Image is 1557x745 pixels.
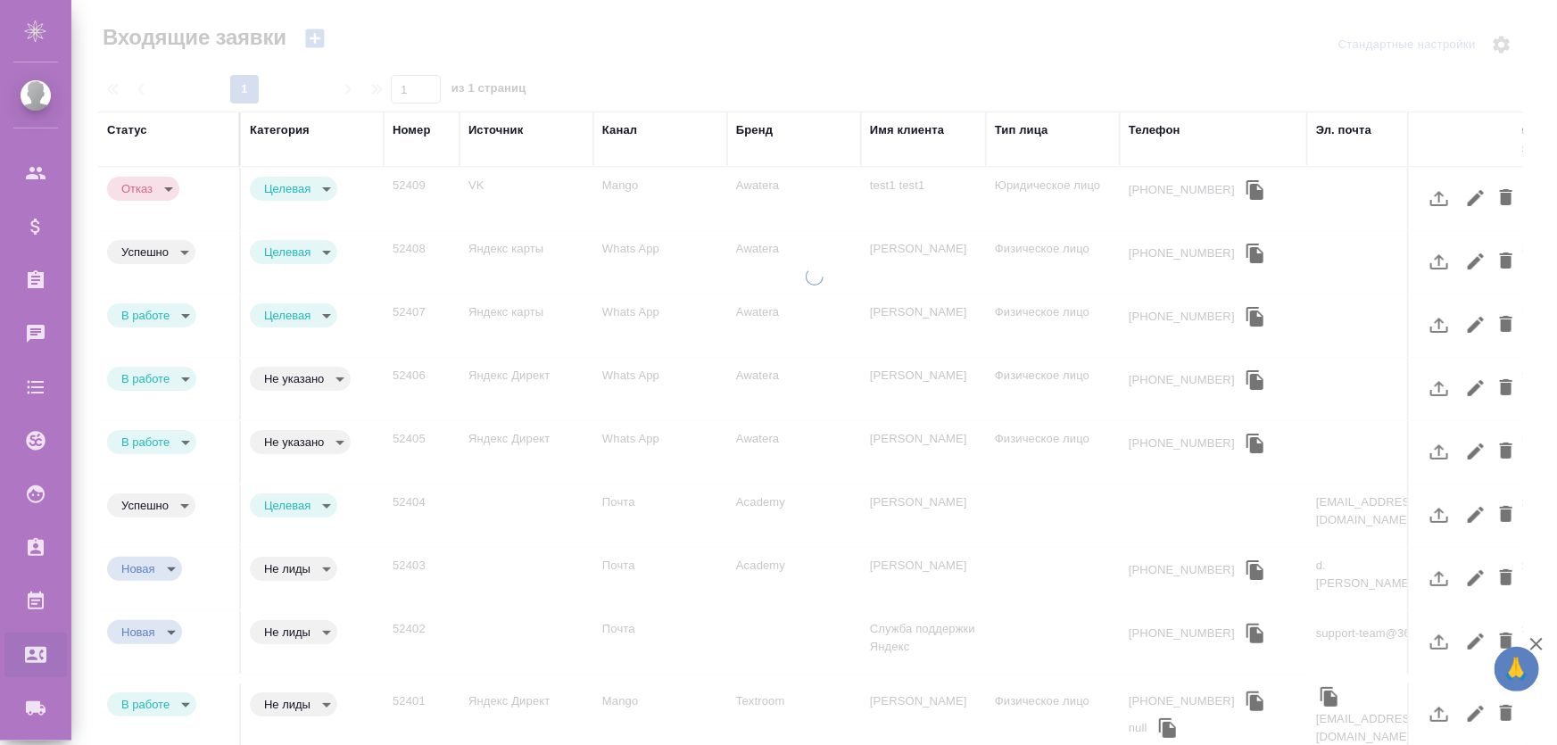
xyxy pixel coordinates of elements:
[1495,647,1539,691] button: 🙏
[1461,620,1491,663] button: Редактировать
[995,121,1048,139] div: Тип лица
[259,625,316,640] button: Не лиды
[602,121,637,139] div: Канал
[1242,557,1269,584] button: Скопировать
[116,244,174,260] button: Успешно
[1242,303,1269,330] button: Скопировать
[250,692,375,716] div: Это спам, фрилансеры, текущие клиенты и т.д.
[259,561,316,576] button: Не лиды
[250,620,337,644] div: Отказ
[250,557,375,581] div: Это спам, фрилансеры, текущие клиенты и т.д.
[116,435,175,450] button: В работе
[1491,303,1521,346] button: Удалить
[736,121,773,139] div: Бренд
[250,303,337,327] div: Отказ
[250,692,337,716] div: Отказ
[107,367,196,391] div: Отказ
[116,625,161,640] button: Новая
[259,697,316,712] button: Не лиды
[107,177,179,201] div: Отказ
[116,181,158,196] button: Отказ
[259,498,316,513] button: Целевая
[250,557,337,581] div: Отказ
[1461,303,1491,346] button: Редактировать
[1491,240,1521,283] button: Удалить
[1502,650,1532,688] span: 🙏
[1418,240,1461,283] button: Загрузить файл
[1242,620,1269,647] button: Скопировать
[250,177,337,201] div: Отказ
[259,435,329,450] button: Не указано
[1242,240,1269,267] button: Скопировать
[116,371,175,386] button: В работе
[116,308,175,323] button: В работе
[107,240,195,264] div: Отказ
[116,561,161,576] button: Новая
[1461,493,1491,536] button: Редактировать
[1316,121,1371,139] div: Эл. почта
[107,493,195,517] div: Отказ
[1155,715,1181,741] button: Скопировать
[250,620,375,644] div: Это спам, фрилансеры, текущие клиенты и т.д.
[107,692,196,716] div: Отказ
[259,371,329,386] button: Не указано
[1242,367,1269,393] button: Скопировать
[259,244,316,260] button: Целевая
[1491,620,1521,663] button: Удалить
[468,121,523,139] div: Источник
[1491,367,1521,410] button: Удалить
[1491,692,1521,735] button: Удалить
[1461,557,1491,600] button: Редактировать
[393,121,431,139] div: Номер
[107,557,182,581] div: Отказ
[107,121,147,139] div: Статус
[250,121,310,139] div: Категория
[1129,121,1180,139] div: Телефон
[1491,430,1521,473] button: Удалить
[250,493,337,517] div: Отказ
[1418,493,1461,536] button: Загрузить файл
[107,303,196,327] div: Отказ
[1461,367,1491,410] button: Редактировать
[1242,430,1269,457] button: Скопировать
[1418,303,1461,346] button: Загрузить файл
[870,121,944,139] div: Имя клиента
[116,697,175,712] button: В работе
[1316,683,1343,710] button: Скопировать
[1418,620,1461,663] button: Загрузить файл
[250,240,337,264] div: Отказ
[1461,177,1491,219] button: Редактировать
[1418,692,1461,735] button: Загрузить файл
[1491,177,1521,219] button: Удалить
[250,367,351,391] div: Отказ
[1242,177,1269,203] button: Скопировать
[116,498,174,513] button: Успешно
[259,308,316,323] button: Целевая
[1418,557,1461,600] button: Загрузить файл
[1461,692,1491,735] button: Редактировать
[1491,493,1521,536] button: Удалить
[1418,430,1461,473] button: Загрузить файл
[107,620,182,644] div: Отказ
[250,430,351,454] div: Отказ
[259,181,316,196] button: Целевая
[1461,240,1491,283] button: Редактировать
[1418,367,1461,410] button: Загрузить файл
[1461,430,1491,473] button: Редактировать
[107,430,196,454] div: Отказ
[1242,688,1269,715] button: Скопировать
[1491,557,1521,600] button: Удалить
[1418,177,1461,219] button: Загрузить файл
